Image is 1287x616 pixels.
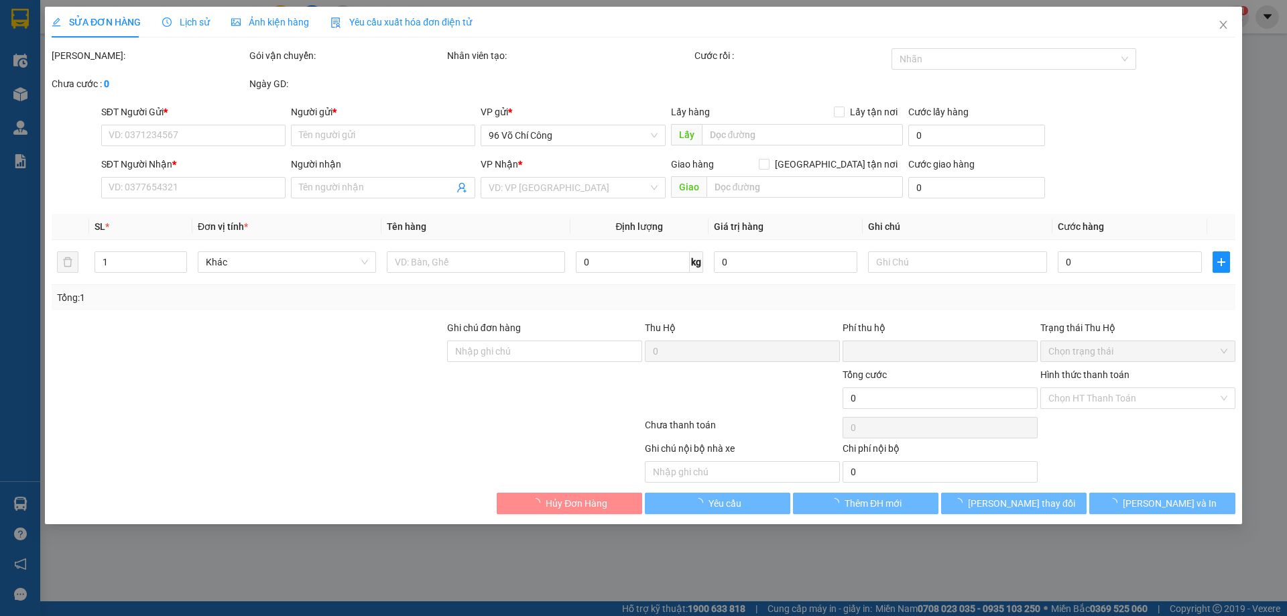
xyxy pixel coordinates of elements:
div: Ghi chú nội bộ nhà xe [645,441,840,461]
button: [PERSON_NAME] thay đổi [941,493,1087,514]
span: close [1218,19,1229,30]
label: Hình thức thanh toán [1040,369,1129,380]
span: Định lượng [616,221,664,232]
span: [GEOGRAPHIC_DATA] tận nơi [770,157,903,172]
div: Trạng thái Thu Hộ [1040,320,1235,335]
span: Lấy hàng [671,107,710,117]
span: Giao [671,176,707,198]
button: [PERSON_NAME] và In [1090,493,1235,514]
span: [PERSON_NAME] và In [1123,496,1217,511]
div: Tổng: 1 [57,290,497,305]
span: Tổng cước [843,369,887,380]
input: VD: Bàn, Ghế [387,251,565,273]
div: Chưa thanh toán [643,418,841,441]
span: plus [1213,257,1229,267]
span: edit [52,17,61,27]
button: Hủy Đơn Hàng [497,493,642,514]
div: Ngày GD: [249,76,444,91]
input: Nhập ghi chú [645,461,840,483]
button: delete [57,251,78,273]
span: user-add [457,182,468,193]
span: kg [690,251,703,273]
span: Yêu cầu [709,496,741,511]
span: Cước hàng [1058,221,1104,232]
span: VP Nhận [481,159,519,170]
button: Thêm ĐH mới [793,493,938,514]
span: Hủy Đơn Hàng [546,496,607,511]
img: icon [330,17,341,28]
span: Yêu cầu xuất hóa đơn điện tử [330,17,472,27]
button: plus [1213,251,1230,273]
span: SL [95,221,105,232]
span: Giao hàng [671,159,714,170]
span: clock-circle [162,17,172,27]
div: Chi phí nội bộ [843,441,1038,461]
div: Nhân viên tạo: [447,48,692,63]
label: Ghi chú đơn hàng [447,322,521,333]
span: Thu Hộ [645,322,676,333]
b: 0 [104,78,109,89]
input: Cước giao hàng [908,177,1045,198]
span: Tên hàng [387,221,426,232]
div: Chưa cước : [52,76,247,91]
div: VP gửi [481,105,666,119]
div: Cước rồi : [694,48,890,63]
label: Cước lấy hàng [908,107,969,117]
span: Giá trị hàng [714,221,763,232]
span: [PERSON_NAME] thay đổi [968,496,1075,511]
span: Ảnh kiện hàng [231,17,309,27]
input: Dọc đường [702,124,903,145]
input: Cước lấy hàng [908,125,1045,146]
span: Chọn trạng thái [1048,341,1227,361]
div: Người gửi [291,105,475,119]
div: Người nhận [291,157,475,172]
input: Ghi chú đơn hàng [447,341,642,362]
div: SĐT Người Nhận [101,157,286,172]
span: loading [531,498,546,507]
span: SỬA ĐƠN HÀNG [52,17,141,27]
button: Close [1205,7,1242,44]
input: Dọc đường [707,176,903,198]
span: Thêm ĐH mới [845,496,902,511]
span: Lấy tận nơi [845,105,903,119]
span: Đơn vị tính [198,221,248,232]
div: [PERSON_NAME]: [52,48,247,63]
span: loading [694,498,709,507]
div: SĐT Người Gửi [101,105,286,119]
button: Yêu cầu [645,493,790,514]
input: Ghi Chú [869,251,1047,273]
div: Gói vận chuyển: [249,48,444,63]
span: loading [953,498,968,507]
span: 96 Võ Chí Công [489,125,658,145]
span: Khác [206,252,368,272]
span: Lấy [671,124,702,145]
span: loading [830,498,845,507]
th: Ghi chú [863,214,1052,240]
span: Lịch sử [162,17,210,27]
span: picture [231,17,241,27]
label: Cước giao hàng [908,159,975,170]
span: loading [1108,498,1123,507]
div: Phí thu hộ [843,320,1038,341]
